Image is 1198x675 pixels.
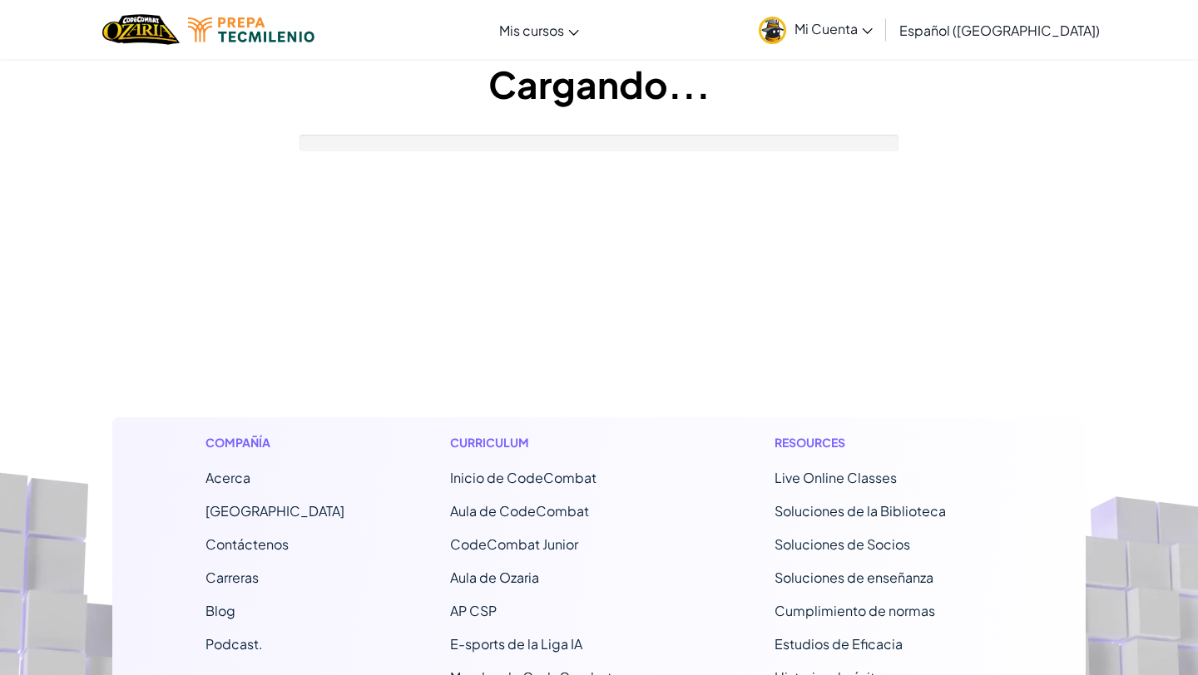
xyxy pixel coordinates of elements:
a: Blog [205,602,235,619]
a: AP CSP [450,602,497,619]
a: Podcast. [205,635,263,653]
a: Ozaria by CodeCombat logo [102,12,180,47]
img: Tecmilenio logo [188,17,314,42]
a: Estudios de Eficacia [775,635,903,653]
a: Aula de Ozaria [450,569,539,586]
a: Carreras [205,569,259,586]
a: E-sports de la Liga IA [450,635,582,653]
a: CodeCombat Junior [450,535,578,553]
img: avatar [759,17,786,44]
a: Mis cursos [491,7,587,52]
a: [GEOGRAPHIC_DATA] [205,502,344,520]
a: Español ([GEOGRAPHIC_DATA]) [891,7,1108,52]
a: Cumplimiento de normas [775,602,935,619]
h1: Curriculum [450,434,669,451]
a: Soluciones de Socios [775,535,910,553]
a: Soluciones de la Biblioteca [775,502,946,520]
a: Mi Cuenta [750,3,881,56]
h1: Resources [775,434,993,451]
span: Español ([GEOGRAPHIC_DATA]) [899,22,1100,39]
span: Mis cursos [499,22,564,39]
span: Inicio de CodeCombat [450,469,597,486]
a: Aula de CodeCombat [450,502,589,520]
img: Home [102,12,180,47]
span: Contáctenos [205,535,289,553]
h1: Compañía [205,434,344,451]
a: Acerca [205,469,250,486]
a: Live Online Classes [775,469,897,486]
span: Mi Cuenta [795,20,873,37]
a: Soluciones de enseñanza [775,569,933,586]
